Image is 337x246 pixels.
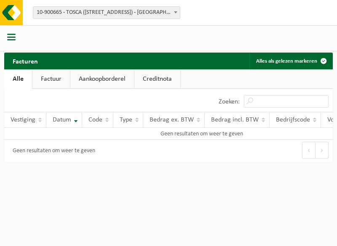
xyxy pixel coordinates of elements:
span: Bedrijfscode [276,116,310,123]
span: Bedrag ex. BTW [150,116,194,123]
a: Creditnota [134,69,180,89]
span: 10-900665 - TOSCA (KANTOOR VLUCHTENBURG 11B) - AARTSELAAR [33,6,180,19]
div: Geen resultaten om weer te geven [8,144,95,158]
button: Alles als gelezen markeren [249,53,332,69]
button: Next [316,142,329,159]
span: Code [88,116,102,123]
span: Type [120,116,132,123]
span: Datum [53,116,71,123]
button: Previous [302,142,316,159]
label: Zoeken: [219,98,240,105]
span: Bedrag incl. BTW [211,116,259,123]
a: Factuur [32,69,70,89]
span: 10-900665 - TOSCA (KANTOOR VLUCHTENBURG 11B) - AARTSELAAR [33,7,180,19]
a: Aankoopborderel [70,69,134,89]
span: Vestiging [11,116,35,123]
a: Alle [4,69,32,89]
h2: Facturen [4,53,46,69]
